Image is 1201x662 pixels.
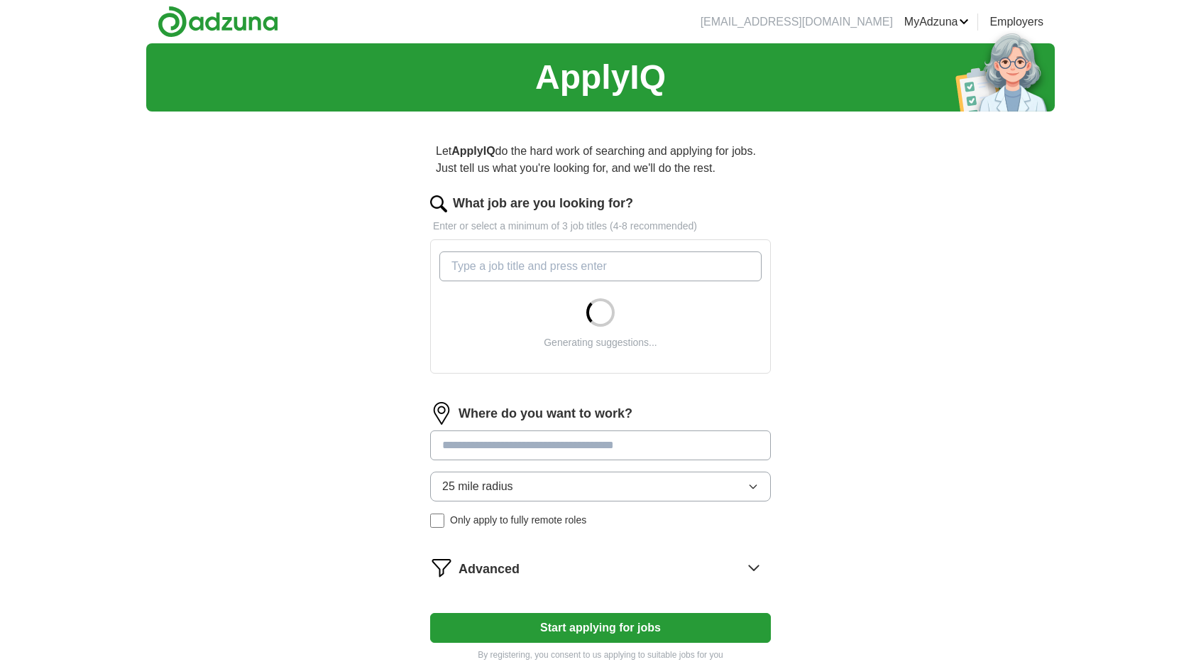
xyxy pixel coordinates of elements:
img: location.png [430,402,453,425]
button: Start applying for jobs [430,613,771,643]
h1: ApplyIQ [535,52,666,103]
div: Generating suggestions... [544,335,657,350]
input: Type a job title and press enter [439,251,762,281]
img: Adzuna logo [158,6,278,38]
input: Only apply to fully remote roles [430,514,444,528]
li: [EMAIL_ADDRESS][DOMAIN_NAME] [701,13,893,31]
img: filter [430,556,453,579]
span: Advanced [459,560,520,579]
label: What job are you looking for? [453,194,633,213]
p: Enter or select a minimum of 3 job titles (4-8 recommended) [430,219,771,234]
span: 25 mile radius [442,478,513,495]
img: search.png [430,195,447,212]
strong: ApplyIQ [451,145,495,157]
label: Where do you want to work? [459,404,632,423]
button: 25 mile radius [430,472,771,501]
a: Employers [989,13,1043,31]
span: Only apply to fully remote roles [450,513,586,528]
a: MyAdzuna [904,13,970,31]
p: Let do the hard work of searching and applying for jobs. Just tell us what you're looking for, an... [430,137,771,183]
p: By registering, you consent to us applying to suitable jobs for you [430,649,771,661]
